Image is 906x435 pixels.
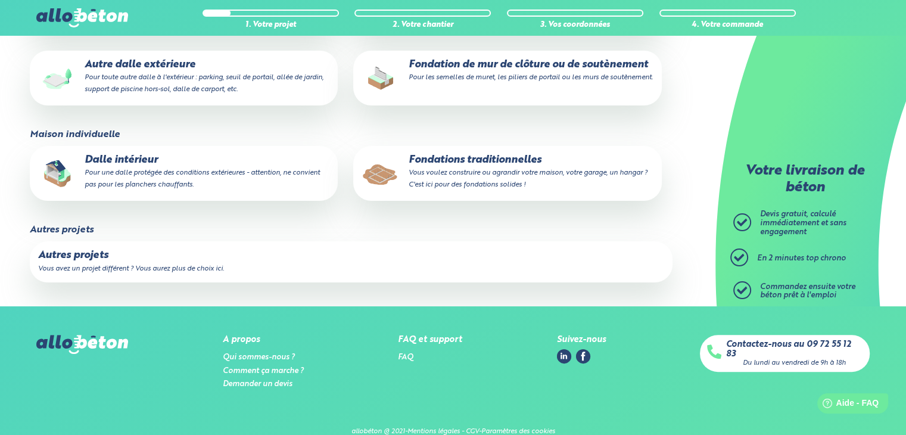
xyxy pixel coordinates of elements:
div: 3. Vos coordonnées [507,21,643,30]
a: Demander un devis [223,380,292,388]
div: 4. Votre commande [659,21,796,30]
a: Mentions légales [407,428,460,435]
img: final_use.values.outside_slab [38,59,76,97]
small: Pour toute autre dalle à l'extérieur : parking, seuil de portail, allée de jardin, support de pis... [85,74,323,93]
small: Vous avez un projet différent ? Vous aurez plus de choix ici. [38,265,224,272]
span: Devis gratuit, calculé immédiatement et sans engagement [760,210,846,235]
img: allobéton [36,8,128,27]
a: Contactez-nous au 09 72 55 12 83 [726,340,863,359]
legend: Autres projets [30,225,94,235]
a: FAQ [398,353,413,361]
small: Pour les semelles de muret, les piliers de portail ou les murs de soutènement. [408,74,652,81]
div: A propos [223,335,304,345]
span: - [462,428,464,435]
p: Dalle intérieur [38,154,329,191]
div: 1. Votre projet [203,21,339,30]
p: Fondations traditionnelles [362,154,653,191]
img: final_use.values.closing_wall_fundation [362,59,400,97]
a: CGV [466,428,479,435]
span: En 2 minutes top chrono [757,254,846,262]
legend: Maison individuelle [30,129,120,140]
div: FAQ et support [398,335,462,345]
p: Votre livraison de béton [736,163,873,196]
a: Paramètres des cookies [481,428,555,435]
img: final_use.values.inside_slab [38,154,76,192]
div: 2. Votre chantier [354,21,491,30]
p: Autres projets [38,250,664,262]
span: Commandez ensuite votre béton prêt à l'emploi [760,283,855,300]
img: final_use.values.traditional_fundations [362,154,400,192]
a: Qui sommes-nous ? [223,353,295,361]
a: Comment ça marche ? [223,367,304,375]
img: allobéton [36,335,128,354]
p: Fondation de mur de clôture ou de soutènement [362,59,653,83]
div: Du lundi au vendredi de 9h à 18h [743,359,846,367]
iframe: Help widget launcher [800,389,893,422]
small: Vous voulez construire ou agrandir votre maison, votre garage, un hangar ? C'est ici pour des fon... [408,169,647,188]
small: Pour une dalle protégée des conditions extérieures - attention, ne convient pas pour les plancher... [85,169,320,188]
p: Autre dalle extérieure [38,59,329,95]
div: Suivez-nous [557,335,606,345]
